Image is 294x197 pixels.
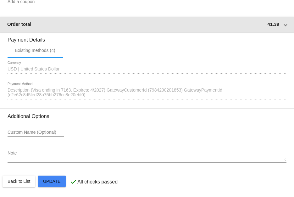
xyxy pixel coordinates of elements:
span: Back to List [8,179,30,184]
mat-icon: check [70,178,77,185]
p: All checks passed [77,179,118,185]
h3: Additional Options [8,113,286,119]
span: Update [43,179,61,184]
div: Existing methods (4) [15,48,55,53]
button: Back to List [3,176,35,187]
input: Custom Name (Optional) [8,130,64,135]
span: Description (Visa ending in 7163. Expires: 4/2027) GatewayCustomerId (7984290201853) GatewayPayme... [8,87,222,98]
span: USD | United States Dollar [8,66,59,71]
span: 41.39 [267,21,279,27]
button: Update [38,176,66,187]
h3: Payment Details [8,32,286,43]
span: Order total [7,21,31,27]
